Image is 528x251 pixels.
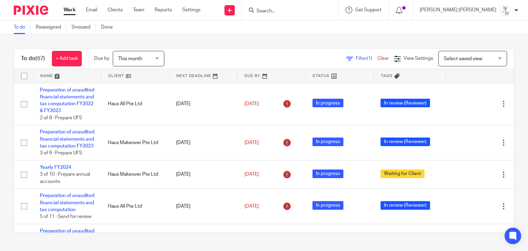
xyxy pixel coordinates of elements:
[40,116,82,120] span: 2 of 8 · Prepare UFS
[355,8,382,12] span: Get Support
[244,140,259,145] span: [DATE]
[40,229,94,248] a: Preparation of unaudited financial statements and tax computation
[155,7,172,13] a: Reports
[40,88,94,113] a: Preparation of unaudited financial statements and tax computation FY2022 & FY2023
[21,55,45,62] h1: To do
[101,189,169,224] td: Haus All Pte Ltd
[101,125,169,161] td: Haus Makeover Pte Ltd
[500,5,511,16] img: images.jfif
[404,56,433,61] span: View Settings
[40,172,90,184] span: 3 of 10 · Prepare annual accounts
[312,138,343,146] span: In progress
[169,125,237,161] td: [DATE]
[367,56,372,61] span: (1)
[40,130,94,149] a: Preparation of unaudited financial statements and tax computation FY2023
[381,138,430,146] span: In review (Reviewer)
[40,165,71,170] a: Yearly FY2024
[36,21,66,34] a: Reassigned
[14,6,48,15] img: Pixie
[381,170,425,178] span: Waiting for Client
[244,172,259,177] span: [DATE]
[40,193,94,212] a: Preparation of unaudited financial statements and tax computation
[444,56,482,61] span: Select saved view
[169,160,237,188] td: [DATE]
[420,7,496,13] p: [PERSON_NAME] [PERSON_NAME]
[52,51,82,66] a: + Add task
[312,201,343,210] span: In progress
[356,56,377,61] span: Filter
[14,21,31,34] a: To do
[118,56,142,61] span: This month
[381,74,393,78] span: Tags
[182,7,200,13] a: Settings
[169,189,237,224] td: [DATE]
[35,56,45,61] span: (67)
[256,8,318,14] input: Search
[40,151,82,156] span: 3 of 9 · Prepare UFS
[377,56,389,61] a: Clear
[381,201,430,210] span: In review (Reviewer)
[94,55,109,62] p: Due by
[101,21,118,34] a: Done
[101,160,169,188] td: Haus Makeover Pte Ltd
[64,7,76,13] a: Work
[244,204,259,209] span: [DATE]
[133,7,144,13] a: Team
[108,7,123,13] a: Clients
[86,7,97,13] a: Email
[169,83,237,125] td: [DATE]
[71,21,96,34] a: Snoozed
[244,101,259,106] span: [DATE]
[312,99,343,107] span: In progress
[101,83,169,125] td: Haus All Pte Ltd
[40,215,91,219] span: 5 of 11 · Send for review
[381,99,430,107] span: In review (Reviewer)
[312,170,343,178] span: In progress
